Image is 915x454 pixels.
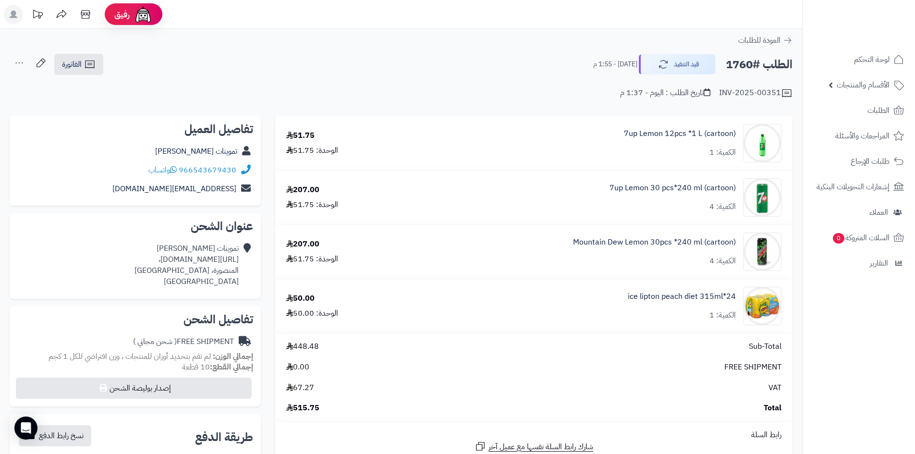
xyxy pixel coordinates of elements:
[817,180,890,194] span: إشعارات التحويلات البنكية
[134,5,153,24] img: ai-face.png
[179,164,236,176] a: 966543679430
[210,361,253,373] strong: إجمالي القطع:
[286,341,319,352] span: 448.48
[16,378,252,399] button: إصدار بوليصة الشحن
[148,164,177,176] a: واتساب
[709,201,736,212] div: الكمية: 4
[279,429,789,441] div: رابط السلة
[738,35,793,46] a: العودة للطلبات
[610,183,736,194] a: 7up Lemon 30 pcs*240 ml (cartoon)
[213,351,253,362] strong: إجمالي الوزن:
[709,310,736,321] div: الكمية: 1
[709,256,736,267] div: الكمية: 4
[639,54,716,74] button: قيد التنفيذ
[764,403,781,414] span: Total
[195,431,253,443] h2: طريقة الدفع
[744,124,781,162] img: 1747540828-789ab214-413e-4ccd-b32f-1699f0bc-90x90.jpg
[112,183,236,195] a: [EMAIL_ADDRESS][DOMAIN_NAME]
[286,254,338,265] div: الوحدة: 51.75
[808,201,909,224] a: العملاء
[854,53,890,66] span: لوحة التحكم
[808,252,909,275] a: التقارير
[286,130,315,141] div: 51.75
[744,233,781,271] img: 1747589449-eEOsKJiB4F4Qma4ScYfF0w0O3YO6UDZQ-90x90.jpg
[808,99,909,122] a: الطلبات
[134,243,239,287] div: تموينات [PERSON_NAME] [URL][DOMAIN_NAME]، المنصورة، [GEOGRAPHIC_DATA] [GEOGRAPHIC_DATA]
[286,199,338,210] div: الوحدة: 51.75
[620,87,710,98] div: تاريخ الطلب : اليوم - 1:37 م
[286,403,319,414] span: 515.75
[624,128,736,139] a: 7up Lemon 12pcs *1 L (cartoon)
[286,145,338,156] div: الوحدة: 51.75
[286,362,309,373] span: 0.00
[808,124,909,147] a: المراجعات والأسئلة
[738,35,781,46] span: العودة للطلبات
[488,442,593,453] span: شارك رابط السلة نفسها مع عميل آخر
[835,129,890,143] span: المراجعات والأسئلة
[808,48,909,71] a: لوحة التحكم
[744,178,781,217] img: 1747541124-caa6673e-b677-477c-bbb4-b440b79b-90x90.jpg
[475,441,593,453] a: شارك رابط السلة نفسها مع عميل آخر
[286,239,319,250] div: 207.00
[870,257,888,270] span: التقارير
[14,417,37,440] div: Open Intercom Messenger
[726,55,793,74] h2: الطلب #1760
[808,226,909,249] a: السلات المتروكة0
[54,54,103,75] a: الفاتورة
[744,287,781,325] img: 1756365372-WhatsApp%20Image%202025-08-28%20at%2010.15.58%20AM-90x90.jpeg
[593,60,637,69] small: [DATE] - 1:55 م
[724,362,781,373] span: FREE SHIPMENT
[808,150,909,173] a: طلبات الإرجاع
[867,104,890,117] span: الطلبات
[133,336,234,347] div: FREE SHIPMENT
[17,123,253,135] h2: تفاصيل العميل
[286,184,319,196] div: 207.00
[719,87,793,99] div: INV-2025-00351
[155,146,237,157] a: تموينات [PERSON_NAME]
[286,382,314,393] span: 67.27
[114,9,130,20] span: رفيق
[837,78,890,92] span: الأقسام والمنتجات
[833,233,844,244] span: 0
[133,336,177,347] span: ( شحن مجاني )
[749,341,781,352] span: Sub-Total
[182,361,253,373] small: 10 قطعة
[573,237,736,248] a: Mountain Dew Lemon 30pcs *240 ml (cartoon)
[17,221,253,232] h2: عنوان الشحن
[709,147,736,158] div: الكمية: 1
[39,430,84,442] span: نسخ رابط الدفع
[19,425,91,446] button: نسخ رابط الدفع
[769,382,781,393] span: VAT
[25,5,49,26] a: تحديثات المنصة
[62,59,82,70] span: الفاتورة
[832,231,890,245] span: السلات المتروكة
[286,293,315,304] div: 50.00
[286,308,338,319] div: الوحدة: 50.00
[808,175,909,198] a: إشعارات التحويلات البنكية
[851,155,890,168] span: طلبات الإرجاع
[628,291,736,302] a: ice lipton peach diet 315ml*24
[49,351,211,362] span: لم تقم بتحديد أوزان للمنتجات ، وزن افتراضي للكل 1 كجم
[17,314,253,325] h2: تفاصيل الشحن
[869,206,888,219] span: العملاء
